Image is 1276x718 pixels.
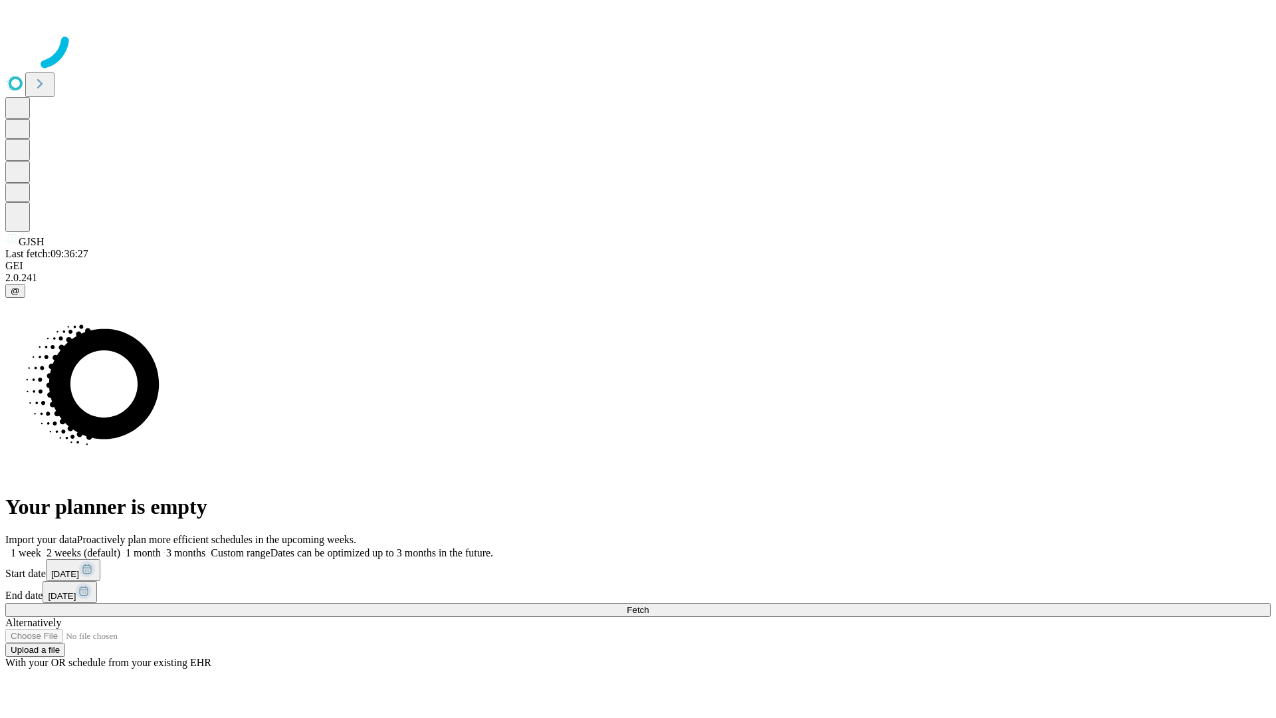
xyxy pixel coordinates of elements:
[5,643,65,657] button: Upload a file
[627,605,649,615] span: Fetch
[5,495,1271,519] h1: Your planner is empty
[11,286,20,296] span: @
[166,547,205,558] span: 3 months
[11,547,41,558] span: 1 week
[126,547,161,558] span: 1 month
[5,657,211,668] span: With your OR schedule from your existing EHR
[5,534,77,545] span: Import your data
[48,591,76,601] span: [DATE]
[5,260,1271,272] div: GEI
[5,559,1271,581] div: Start date
[270,547,493,558] span: Dates can be optimized up to 3 months in the future.
[77,534,356,545] span: Proactively plan more efficient schedules in the upcoming weeks.
[5,617,61,628] span: Alternatively
[5,284,25,298] button: @
[43,581,97,603] button: [DATE]
[51,569,79,579] span: [DATE]
[5,248,88,259] span: Last fetch: 09:36:27
[47,547,120,558] span: 2 weeks (default)
[5,581,1271,603] div: End date
[5,272,1271,284] div: 2.0.241
[19,236,44,247] span: GJSH
[211,547,270,558] span: Custom range
[46,559,100,581] button: [DATE]
[5,603,1271,617] button: Fetch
